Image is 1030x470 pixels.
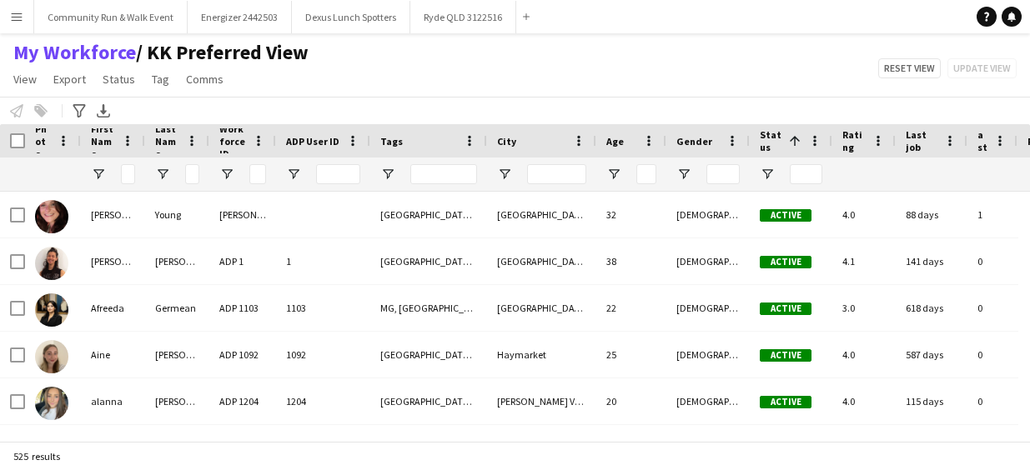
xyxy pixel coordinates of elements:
[832,238,896,284] div: 4.1
[219,122,246,160] span: Workforce ID
[832,332,896,377] div: 4.0
[896,285,967,331] div: 618 days
[977,66,987,216] span: Jobs (last 90 days)
[91,122,115,160] span: First Name
[209,285,276,331] div: ADP 1103
[676,135,712,147] span: Gender
[896,378,967,424] div: 115 days
[81,378,145,424] div: alanna
[760,349,811,362] span: Active
[370,192,487,237] div: [GEOGRAPHIC_DATA], [GEOGRAPHIC_DATA]
[103,72,135,87] span: Status
[209,332,276,377] div: ADP 1092
[13,40,136,65] a: My Workforce
[152,72,169,87] span: Tag
[487,192,596,237] div: [GEOGRAPHIC_DATA]
[487,332,596,377] div: Haymarket
[760,396,811,408] span: Active
[286,395,306,407] span: 1204
[35,122,51,160] span: Photo
[145,192,209,237] div: Young
[145,378,209,424] div: [PERSON_NAME]
[410,164,477,184] input: Tags Filter Input
[527,164,586,184] input: City Filter Input
[906,128,937,153] span: Last job
[81,192,145,237] div: [PERSON_NAME]
[487,285,596,331] div: [GEOGRAPHIC_DATA]
[596,378,666,424] div: 20
[209,378,276,424] div: ADP 1204
[497,167,512,182] button: Open Filter Menu
[760,209,811,222] span: Active
[35,387,68,420] img: alanna ibrahim
[370,378,487,424] div: [GEOGRAPHIC_DATA], [GEOGRAPHIC_DATA]
[186,72,224,87] span: Comms
[606,167,621,182] button: Open Filter Menu
[666,238,750,284] div: [DEMOGRAPHIC_DATA]
[596,332,666,377] div: 25
[410,1,516,33] button: Ryde QLD 3122516
[896,192,967,237] div: 88 days
[145,285,209,331] div: Germean
[286,348,306,361] span: 1092
[53,72,86,87] span: Export
[96,68,142,90] a: Status
[81,332,145,377] div: Aine
[596,238,666,284] div: 38
[370,238,487,284] div: [GEOGRAPHIC_DATA], [GEOGRAPHIC_DATA], Ryde Response Team
[497,135,516,147] span: City
[286,167,301,182] button: Open Filter Menu
[81,285,145,331] div: Afreeda
[93,101,113,121] app-action-btn: Export XLSX
[967,238,1017,284] div: 0
[292,1,410,33] button: Dexus Lunch Spotters
[666,378,750,424] div: [DEMOGRAPHIC_DATA]
[35,247,68,280] img: Adrian Lee
[7,68,43,90] a: View
[760,128,782,153] span: Status
[219,167,234,182] button: Open Filter Menu
[380,135,403,147] span: Tags
[35,340,68,373] img: Aine Lavelle
[636,164,656,184] input: Age Filter Input
[760,302,811,315] span: Active
[155,167,170,182] button: Open Filter Menu
[967,192,1017,237] div: 1
[832,285,896,331] div: 3.0
[286,135,339,147] span: ADP User ID
[35,200,68,233] img: Adele Young
[760,167,775,182] button: Open Filter Menu
[69,101,89,121] app-action-btn: Advanced filters
[606,135,624,147] span: Age
[209,238,276,284] div: ADP 1
[380,167,395,182] button: Open Filter Menu
[155,122,179,160] span: Last Name
[145,238,209,284] div: [PERSON_NAME]
[676,167,691,182] button: Open Filter Menu
[666,332,750,377] div: [DEMOGRAPHIC_DATA]
[596,285,666,331] div: 22
[878,58,941,78] button: Reset view
[34,1,188,33] button: Community Run & Walk Event
[185,164,199,184] input: Last Name Filter Input
[316,164,360,184] input: ADP User ID Filter Input
[35,293,68,327] img: Afreeda Germean
[179,68,230,90] a: Comms
[13,72,37,87] span: View
[790,164,822,184] input: Status Filter Input
[666,192,750,237] div: [DEMOGRAPHIC_DATA]
[760,256,811,268] span: Active
[136,40,309,65] span: KK Preferred View
[286,255,291,267] span: 1
[188,1,292,33] button: Energizer 2442503
[967,285,1017,331] div: 0
[842,128,866,153] span: Rating
[370,332,487,377] div: [GEOGRAPHIC_DATA], [GEOGRAPHIC_DATA]
[47,68,93,90] a: Export
[596,192,666,237] div: 32
[487,238,596,284] div: [GEOGRAPHIC_DATA]
[832,378,896,424] div: 4.0
[967,332,1017,377] div: 0
[832,192,896,237] div: 4.0
[370,285,487,331] div: MG, [GEOGRAPHIC_DATA]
